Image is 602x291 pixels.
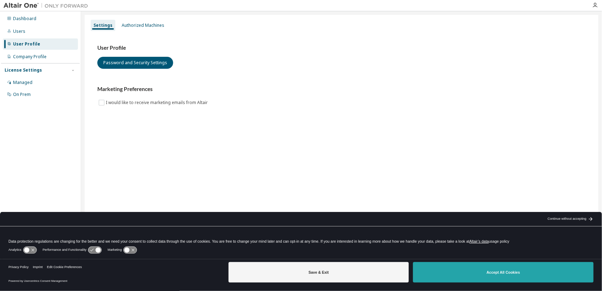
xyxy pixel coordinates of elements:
h3: User Profile [97,44,586,51]
div: Authorized Machines [122,23,164,28]
div: User Profile [13,41,40,47]
img: Altair One [4,2,92,9]
div: Company Profile [13,54,47,60]
div: Users [13,29,25,34]
div: License Settings [5,67,42,73]
label: I would like to receive marketing emails from Altair [106,98,209,107]
div: On Prem [13,92,31,97]
h3: Marketing Preferences [97,86,586,93]
div: Settings [93,23,113,28]
button: Password and Security Settings [97,57,173,69]
div: Dashboard [13,16,36,22]
div: Managed [13,80,32,85]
